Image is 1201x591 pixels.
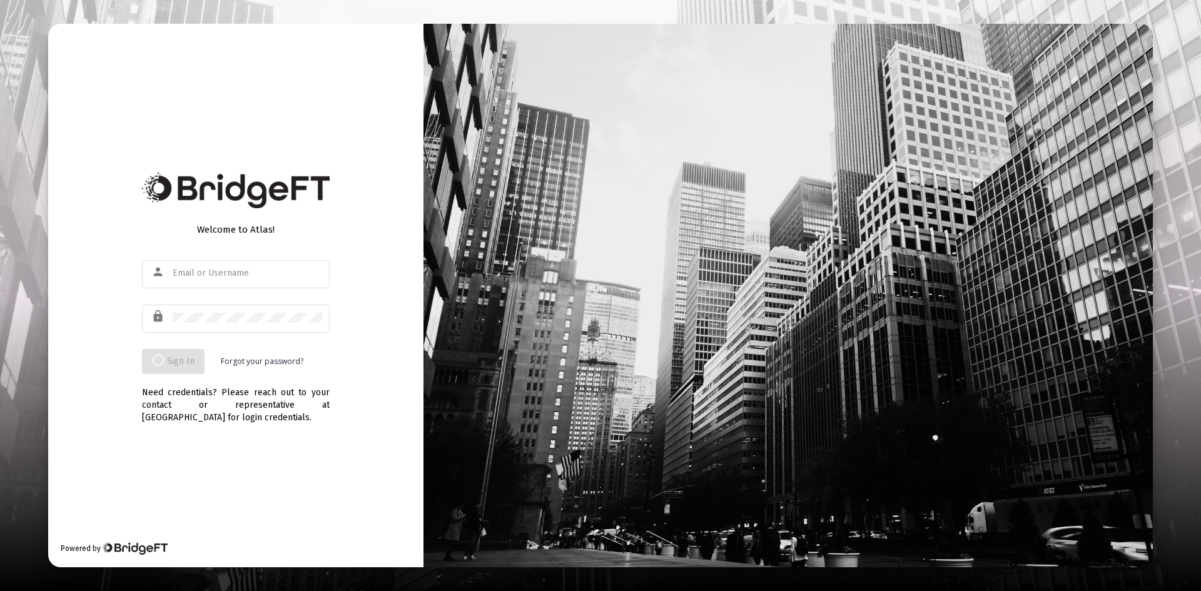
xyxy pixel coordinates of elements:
div: Powered by [61,542,168,555]
mat-icon: person [151,265,166,280]
mat-icon: lock [151,309,166,324]
img: Bridge Financial Technology Logo [142,173,330,208]
span: Sign In [152,356,195,366]
button: Sign In [142,349,205,374]
a: Forgot your password? [221,355,303,368]
div: Welcome to Atlas! [142,223,330,236]
div: Need credentials? Please reach out to your contact or representative at [GEOGRAPHIC_DATA] for log... [142,374,330,424]
input: Email or Username [173,268,323,278]
img: Bridge Financial Technology Logo [102,542,168,555]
